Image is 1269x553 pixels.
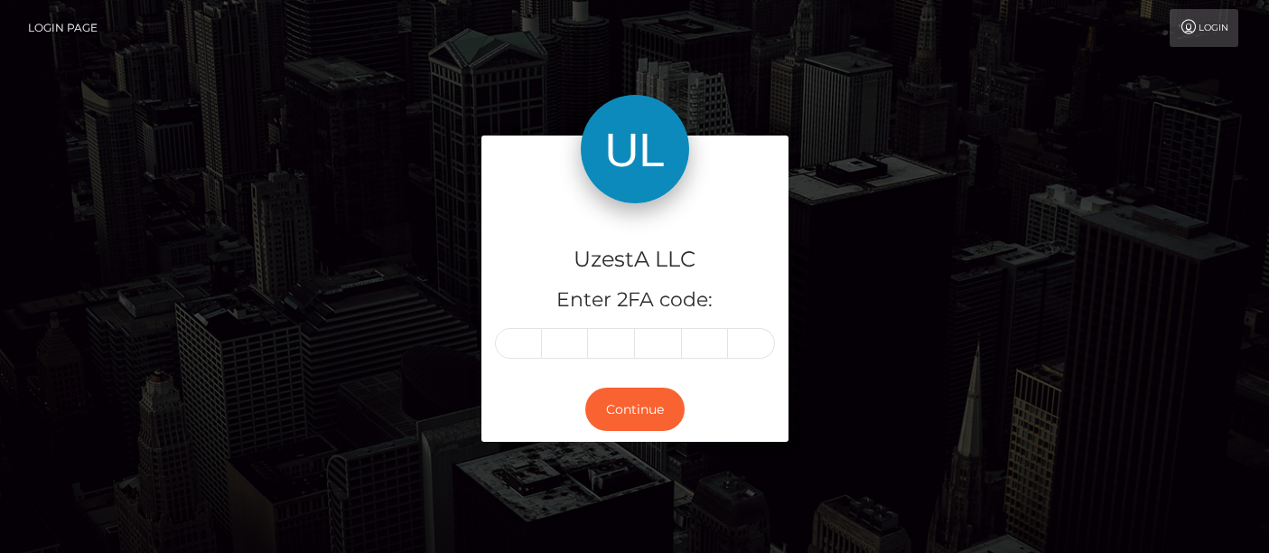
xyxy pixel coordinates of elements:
[581,95,689,203] img: UzestA LLC
[495,244,775,276] h4: UzestA LLC
[28,9,98,47] a: Login Page
[495,286,775,314] h5: Enter 2FA code:
[585,388,685,432] button: Continue
[1170,9,1238,47] a: Login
